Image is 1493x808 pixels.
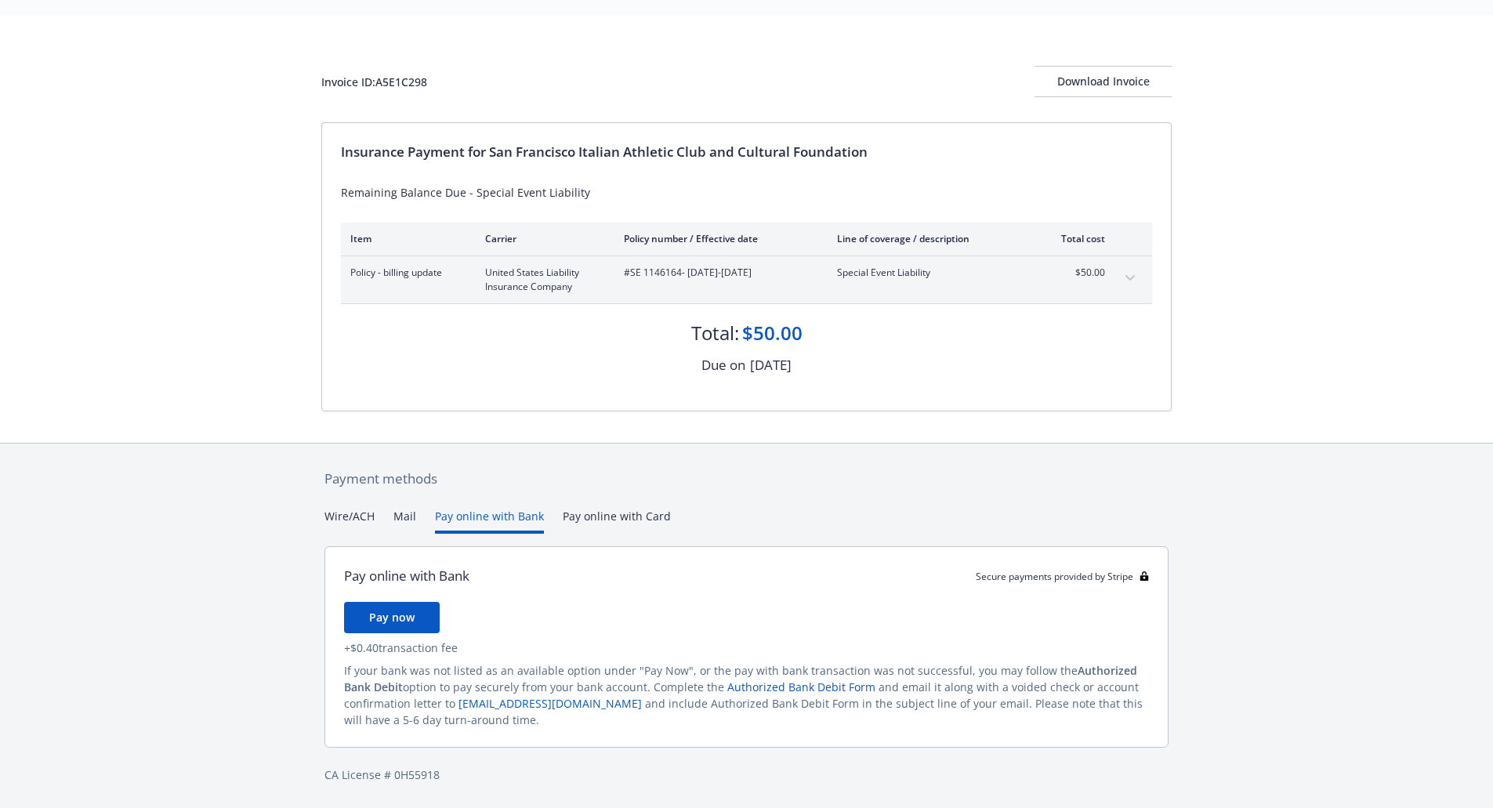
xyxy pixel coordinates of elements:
[837,232,1021,245] div: Line of coverage / description
[341,256,1152,303] div: Policy - billing updateUnited States Liability Insurance Company#SE 1146164- [DATE]-[DATE]Special...
[485,266,599,294] span: United States Liability Insurance Company
[1035,67,1172,96] div: Download Invoice
[344,663,1137,694] span: Authorized Bank Debit
[701,355,745,375] div: Due on
[324,508,375,534] button: Wire/ACH
[1118,266,1143,291] button: expand content
[369,610,415,625] span: Pay now
[976,570,1149,583] div: Secure payments provided by Stripe
[344,640,1149,656] div: + $0.40 transaction fee
[1035,66,1172,97] button: Download Invoice
[1046,266,1105,280] span: $50.00
[1046,232,1105,245] div: Total cost
[563,508,671,534] button: Pay online with Card
[691,320,739,346] div: Total:
[324,766,1169,783] div: CA License # 0H55918
[344,566,469,586] div: Pay online with Bank
[324,469,1169,489] div: Payment methods
[837,266,1021,280] span: Special Event Liability
[485,232,599,245] div: Carrier
[435,508,544,534] button: Pay online with Bank
[624,266,812,280] span: #SE 1146164 - [DATE]-[DATE]
[321,74,427,90] div: Invoice ID: A5E1C298
[742,320,803,346] div: $50.00
[344,602,440,633] button: Pay now
[344,662,1149,728] div: If your bank was not listed as an available option under "Pay Now", or the pay with bank transact...
[350,266,460,280] span: Policy - billing update
[393,508,416,534] button: Mail
[341,142,1152,162] div: Insurance Payment for San Francisco Italian Athletic Club and Cultural Foundation
[624,232,812,245] div: Policy number / Effective date
[350,232,460,245] div: Item
[341,184,1152,201] div: Remaining Balance Due - Special Event Liability
[458,696,642,711] a: [EMAIL_ADDRESS][DOMAIN_NAME]
[727,679,875,694] a: Authorized Bank Debit Form
[750,355,792,375] div: [DATE]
